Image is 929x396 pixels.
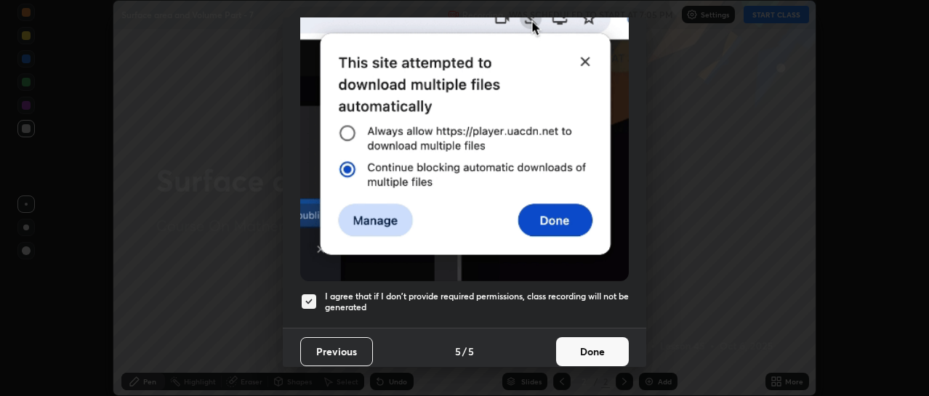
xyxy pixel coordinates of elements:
[468,344,474,359] h4: 5
[556,337,629,366] button: Done
[300,337,373,366] button: Previous
[462,344,467,359] h4: /
[455,344,461,359] h4: 5
[325,291,629,313] h5: I agree that if I don't provide required permissions, class recording will not be generated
